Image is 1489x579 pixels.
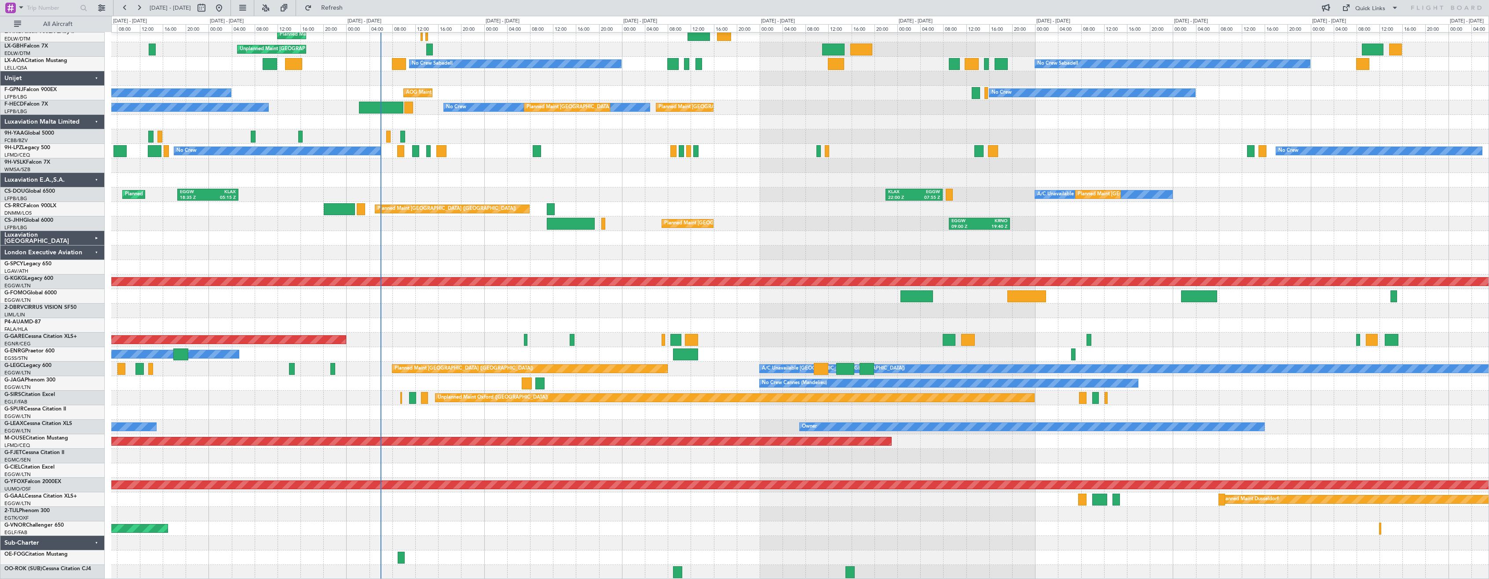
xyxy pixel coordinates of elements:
[4,392,21,397] span: G-SIRS
[4,189,55,194] a: CS-DOUGlobal 6500
[4,457,31,463] a: EGMC/SEN
[4,566,91,572] a: OO-ROK (SUB)Cessna Citation CJ4
[438,24,461,32] div: 16:00
[232,24,255,32] div: 04:00
[1221,493,1279,506] div: Planned Maint Dusseldorf
[4,102,24,107] span: F-HECD
[377,202,516,216] div: Planned Maint [GEOGRAPHIC_DATA] ([GEOGRAPHIC_DATA])
[395,362,533,375] div: Planned Maint [GEOGRAPHIC_DATA] ([GEOGRAPHIC_DATA])
[4,218,23,223] span: CS-JHH
[4,377,55,383] a: G-JAGAPhenom 300
[4,479,61,484] a: G-YFOXFalcon 2000EX
[1037,57,1078,70] div: No Crew Sabadell
[150,4,191,12] span: [DATE] - [DATE]
[4,268,28,275] a: LGAV/ATH
[4,450,64,455] a: G-FJETCessna Citation II
[4,486,31,492] a: UUMO/OSF
[4,529,27,536] a: EGLF/FAB
[4,407,66,412] a: G-SPURCessna Citation II
[4,203,23,209] span: CS-RRC
[553,24,576,32] div: 12:00
[4,160,26,165] span: 9H-VSLK
[186,24,209,32] div: 20:00
[668,24,691,32] div: 08:00
[951,224,980,230] div: 09:00 Z
[4,370,31,376] a: EGGW/LTN
[4,195,27,202] a: LFPB/LBG
[4,160,50,165] a: 9H-VSLKFalcon 7X
[4,436,26,441] span: M-OUSE
[4,494,25,499] span: G-GAAL
[300,1,353,15] button: Refresh
[4,508,19,513] span: 2-TIJL
[4,465,55,470] a: G-CIELCitation Excel
[1173,24,1196,32] div: 00:00
[897,24,920,32] div: 00:00
[979,224,1007,230] div: 19:40 Z
[415,24,438,32] div: 12:00
[1219,24,1242,32] div: 08:00
[4,319,24,325] span: P4-AUA
[4,436,68,441] a: M-OUSECitation Mustang
[113,18,147,25] div: [DATE] - [DATE]
[208,189,236,195] div: KLAX
[623,18,657,25] div: [DATE] - [DATE]
[1012,24,1035,32] div: 20:00
[802,420,817,433] div: Owner
[4,50,30,57] a: EDLW/DTM
[1338,1,1403,15] button: Quick Links
[805,24,828,32] div: 08:00
[4,261,51,267] a: G-SPCYLegacy 650
[323,24,346,32] div: 20:00
[4,276,25,281] span: G-KGKG
[1334,24,1357,32] div: 04:00
[1450,18,1484,25] div: [DATE] - [DATE]
[1265,24,1288,32] div: 16:00
[125,188,263,201] div: Planned Maint [GEOGRAPHIC_DATA] ([GEOGRAPHIC_DATA])
[4,297,31,304] a: EGGW/LTN
[4,311,25,318] a: LIML/LIN
[899,18,933,25] div: [DATE] - [DATE]
[4,494,77,499] a: G-GAALCessna Citation XLS+
[760,24,783,32] div: 00:00
[209,24,231,32] div: 00:00
[4,465,21,470] span: G-CIEL
[645,24,668,32] div: 04:00
[507,24,530,32] div: 04:00
[888,195,914,201] div: 22:00 Z
[4,421,23,426] span: G-LEAX
[4,87,23,92] span: F-GPNJ
[4,450,22,455] span: G-FJET
[4,348,55,354] a: G-ENRGPraetor 600
[4,58,25,63] span: LX-AOA
[4,334,25,339] span: G-GARE
[4,166,30,173] a: WMSA/SZB
[1425,24,1448,32] div: 20:00
[117,24,140,32] div: 08:00
[412,57,453,70] div: No Crew Sabadell
[4,377,25,383] span: G-JAGA
[10,17,95,31] button: All Aircraft
[4,282,31,289] a: EGGW/LTN
[762,362,905,375] div: A/C Unavailable [GEOGRAPHIC_DATA] ([GEOGRAPHIC_DATA])
[1242,24,1265,32] div: 12:00
[1449,24,1471,32] div: 00:00
[4,348,25,354] span: G-ENRG
[914,189,940,195] div: EGGW
[783,24,805,32] div: 04:00
[4,471,31,478] a: EGGW/LTN
[4,305,24,310] span: 2-DBRV
[1104,24,1127,32] div: 12:00
[23,21,93,27] span: All Aircraft
[300,24,323,32] div: 16:00
[484,24,507,32] div: 00:00
[4,44,48,49] a: LX-GBHFalcon 7X
[1288,24,1310,32] div: 20:00
[4,355,28,362] a: EGSS/STN
[348,18,381,25] div: [DATE] - [DATE]
[4,421,72,426] a: G-LEAXCessna Citation XLS
[314,5,351,11] span: Refresh
[4,407,24,412] span: G-SPUR
[1312,18,1346,25] div: [DATE] - [DATE]
[4,500,31,507] a: EGGW/LTN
